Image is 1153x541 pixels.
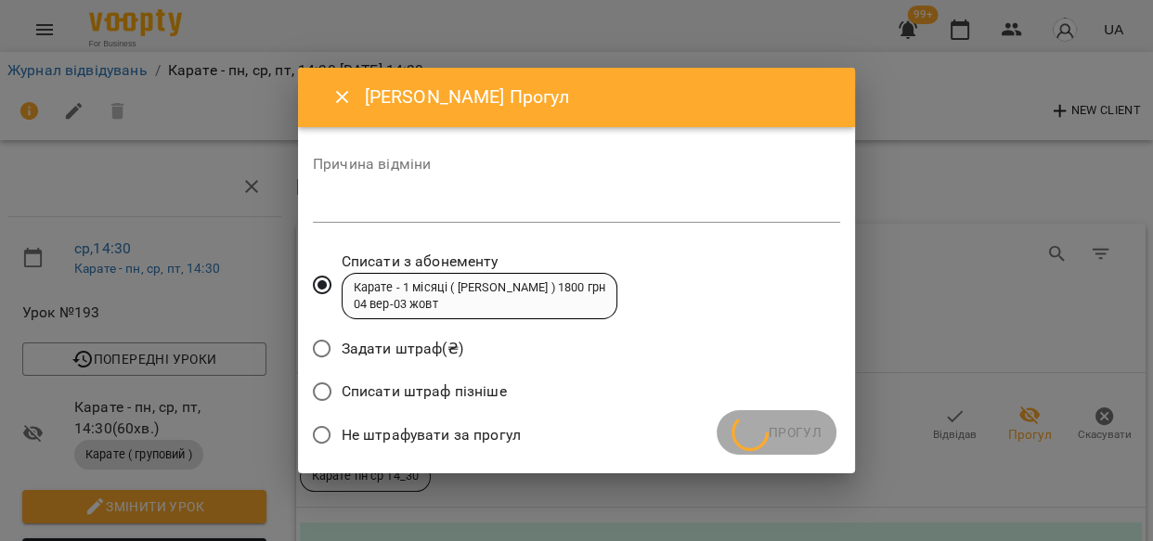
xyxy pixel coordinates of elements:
[342,380,507,403] span: Списати штраф пізніше
[320,75,365,120] button: Close
[342,424,521,446] span: Не штрафувати за прогул
[313,157,840,172] label: Причина відміни
[354,279,605,314] div: Карате - 1 місяці ( [PERSON_NAME] ) 1800 грн 04 вер - 03 жовт
[342,338,463,360] span: Задати штраф(₴)
[342,251,617,273] span: Списати з абонементу
[365,83,833,111] h6: [PERSON_NAME] Прогул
